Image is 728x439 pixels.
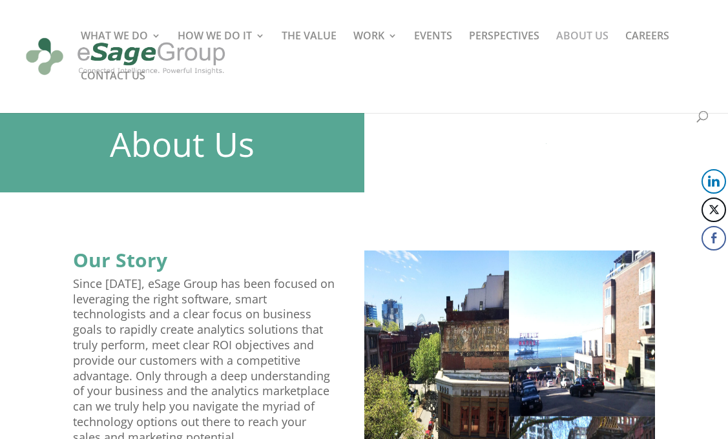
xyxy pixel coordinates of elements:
button: LinkedIn Share [702,169,726,194]
a: WHAT WE DO [81,31,161,71]
a: HOW WE DO IT [178,31,265,71]
strong: Our Story [73,247,167,273]
a: ABOUT US [556,31,608,71]
a: CAREERS [625,31,669,71]
button: Facebook Share [702,226,726,250]
a: WORK [353,31,397,71]
a: THE VALUE [282,31,337,71]
button: Twitter Share [702,198,726,222]
img: eSage Group [22,28,229,85]
a: PERSPECTIVES [469,31,539,71]
a: EVENTS [414,31,452,71]
a: CONTACT US [81,71,145,111]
